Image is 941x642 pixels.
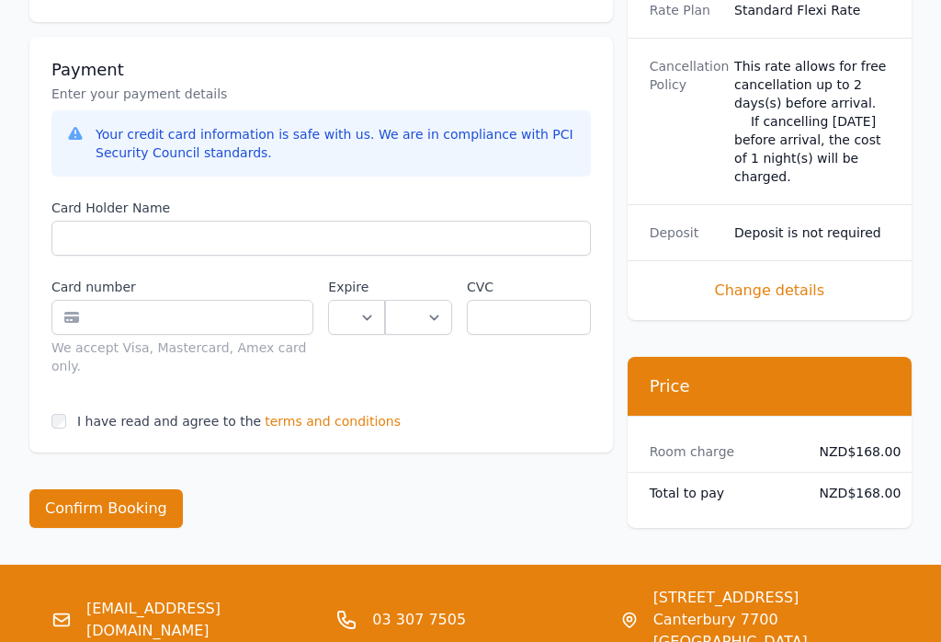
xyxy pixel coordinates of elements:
label: Expire [328,278,385,296]
dd: Standard Flexi Rate [734,1,890,19]
label: CVC [467,278,591,296]
label: . [385,278,452,296]
button: Confirm Booking [29,489,183,528]
div: Your credit card information is safe with us. We are in compliance with PCI Security Council stan... [96,125,576,162]
dd: Deposit is not required [734,224,890,242]
span: [STREET_ADDRESS] [653,587,890,609]
div: This rate allows for free cancellation up to 2 days(s) before arrival. If cancelling [DATE] befor... [734,57,890,186]
a: 03 307 7505 [372,609,466,631]
dd: NZD$168.00 [820,442,890,461]
span: terms and conditions [265,412,401,430]
label: Card Holder Name [51,199,591,217]
h3: Price [650,375,890,397]
dt: Room charge [650,442,805,461]
dt: Rate Plan [650,1,720,19]
div: We accept Visa, Mastercard, Amex card only. [51,338,313,375]
label: I have read and agree to the [77,414,261,429]
h3: Payment [51,59,591,81]
dt: Deposit [650,224,720,242]
dt: Cancellation Policy [650,57,720,186]
dt: Total to pay [650,484,805,502]
span: Change details [650,280,890,302]
p: Enter your payment details [51,85,591,103]
dd: NZD$168.00 [820,484,890,502]
a: [EMAIL_ADDRESS][DOMAIN_NAME] [86,598,321,642]
label: Card number [51,278,313,296]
